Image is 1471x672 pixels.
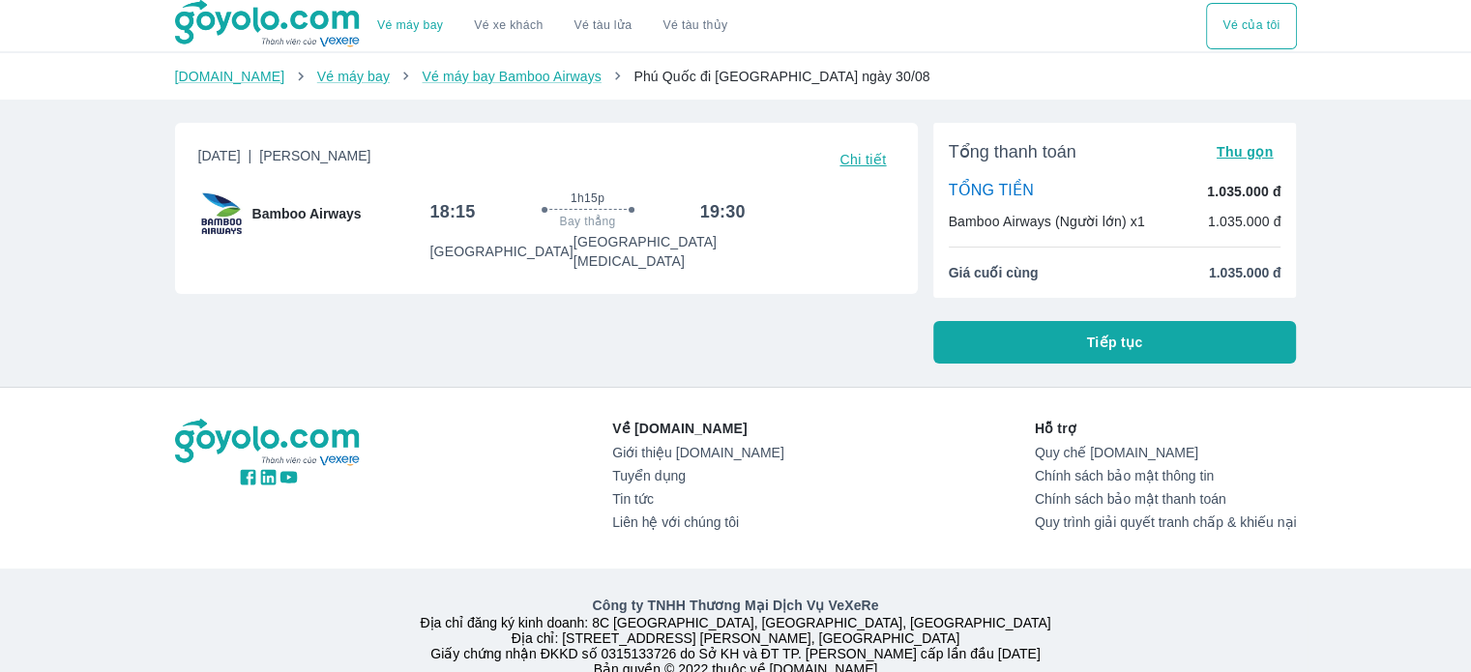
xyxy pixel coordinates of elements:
[612,468,783,483] a: Tuyển dụng
[1207,182,1280,201] p: 1.035.000 đ
[571,190,604,206] span: 1h15p
[249,148,252,163] span: |
[949,212,1145,231] p: Bamboo Airways (Người lớn) x1
[179,596,1293,615] p: Công ty TNHH Thương Mại Dịch Vụ VeXeRe
[430,200,476,223] h6: 18:15
[175,67,1297,86] nav: breadcrumb
[1206,3,1296,49] div: choose transportation mode
[1206,3,1296,49] button: Vé của tôi
[1035,445,1297,460] a: Quy chế [DOMAIN_NAME]
[612,445,783,460] a: Giới thiệu [DOMAIN_NAME]
[700,200,746,223] h6: 19:30
[574,232,746,271] p: [GEOGRAPHIC_DATA] [MEDICAL_DATA]
[839,152,886,167] span: Chi tiết
[1209,138,1281,165] button: Thu gọn
[832,146,894,173] button: Chi tiết
[1087,333,1143,352] span: Tiếp tục
[1035,468,1297,483] a: Chính sách bảo mật thông tin
[377,18,443,33] a: Vé máy bay
[949,263,1039,282] span: Giá cuối cùng
[949,140,1076,163] span: Tổng thanh toán
[175,419,363,467] img: logo
[430,242,574,261] p: [GEOGRAPHIC_DATA]
[175,69,285,84] a: [DOMAIN_NAME]
[362,3,743,49] div: choose transportation mode
[1209,263,1281,282] span: 1.035.000 đ
[1217,144,1274,160] span: Thu gọn
[612,514,783,530] a: Liên hệ với chúng tôi
[1208,212,1281,231] p: 1.035.000 đ
[560,214,616,229] span: Bay thẳng
[474,18,543,33] a: Vé xe khách
[612,491,783,507] a: Tin tức
[252,204,362,223] span: Bamboo Airways
[949,181,1034,202] p: TỔNG TIỀN
[612,419,783,438] p: Về [DOMAIN_NAME]
[559,3,648,49] a: Vé tàu lửa
[933,321,1297,364] button: Tiếp tục
[422,69,601,84] a: Vé máy bay Bamboo Airways
[633,69,929,84] span: Phú Quốc đi [GEOGRAPHIC_DATA] ngày 30/08
[317,69,390,84] a: Vé máy bay
[1035,491,1297,507] a: Chính sách bảo mật thanh toán
[198,146,371,173] span: [DATE]
[1035,514,1297,530] a: Quy trình giải quyết tranh chấp & khiếu nại
[1035,419,1297,438] p: Hỗ trợ
[647,3,743,49] button: Vé tàu thủy
[259,148,370,163] span: [PERSON_NAME]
